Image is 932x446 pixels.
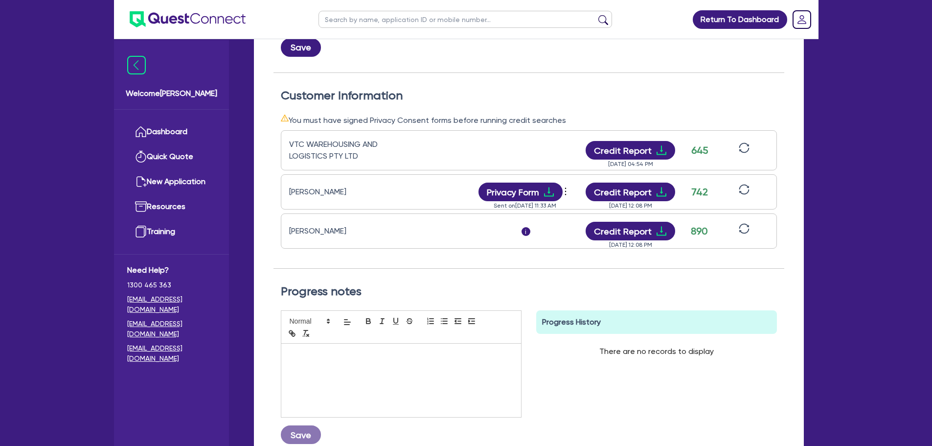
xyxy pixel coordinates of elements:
[656,186,667,198] span: download
[289,139,411,162] div: VTC WAREHOUSING AND LOGISTICS PTY LTD
[478,183,563,201] button: Privacy Formdownload
[281,114,289,122] span: warning
[563,184,571,200] button: Dropdown toggle
[127,144,216,169] a: Quick Quote
[281,425,321,444] button: Save
[127,219,216,244] a: Training
[739,142,750,153] span: sync
[687,224,712,238] div: 890
[656,225,667,237] span: download
[739,184,750,195] span: sync
[127,264,216,276] span: Need Help?
[135,176,147,188] img: new-application
[586,183,675,201] button: Credit Reportdownload
[536,310,777,334] div: Progress History
[281,38,321,57] button: Save
[127,319,216,339] a: [EMAIL_ADDRESS][DOMAIN_NAME]
[289,186,411,198] div: [PERSON_NAME]
[789,7,815,32] a: Dropdown toggle
[127,56,146,74] img: icon-menu-close
[281,284,777,299] h2: Progress notes
[127,169,216,194] a: New Application
[522,227,530,236] span: i
[693,10,787,29] a: Return To Dashboard
[127,280,216,290] span: 1300 465 363
[135,226,147,237] img: training
[127,294,216,315] a: [EMAIL_ADDRESS][DOMAIN_NAME]
[318,11,612,28] input: Search by name, application ID or mobile number...
[586,222,675,240] button: Credit Reportdownload
[736,223,752,240] button: sync
[135,151,147,163] img: quick-quote
[736,184,752,201] button: sync
[281,114,777,126] div: You must have signed Privacy Consent forms before running credit searches
[656,144,667,156] span: download
[127,343,216,364] a: [EMAIL_ADDRESS][DOMAIN_NAME]
[127,119,216,144] a: Dashboard
[736,142,752,159] button: sync
[281,89,777,103] h2: Customer Information
[135,201,147,212] img: resources
[126,88,217,99] span: Welcome [PERSON_NAME]
[561,184,570,199] span: more
[130,11,246,27] img: quest-connect-logo-blue
[586,141,675,160] button: Credit Reportdownload
[687,185,712,199] div: 742
[289,225,411,237] div: [PERSON_NAME]
[687,143,712,158] div: 645
[739,223,750,234] span: sync
[543,186,555,198] span: download
[127,194,216,219] a: Resources
[588,334,726,369] div: There are no records to display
